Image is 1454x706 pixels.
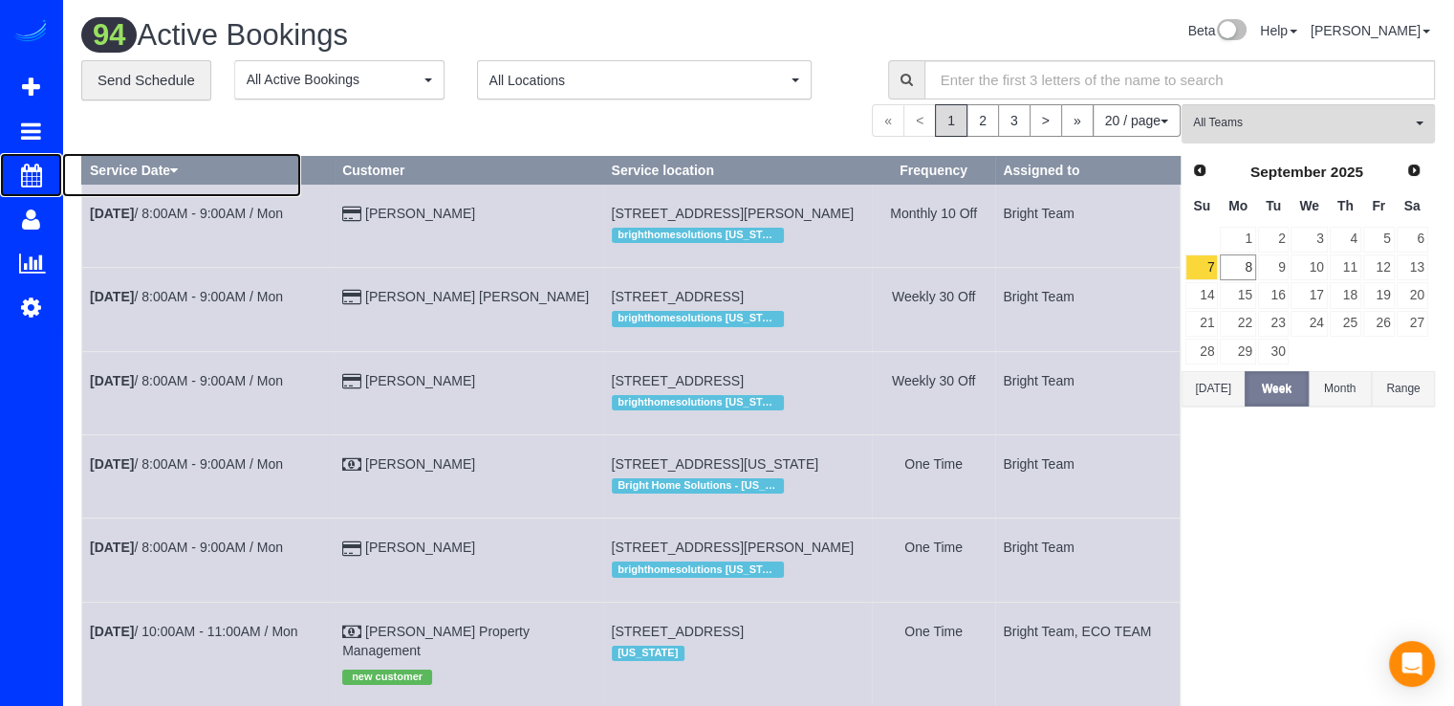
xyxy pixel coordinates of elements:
div: Location [612,223,864,248]
a: 23 [1258,311,1290,337]
span: [US_STATE] [612,646,684,661]
a: 11 [1330,254,1361,280]
a: 12 [1363,254,1395,280]
td: Frequency [872,518,994,602]
span: All Active Bookings [247,70,420,89]
span: Saturday [1404,198,1421,213]
a: [PERSON_NAME] [365,540,475,555]
a: Help [1260,23,1297,38]
a: 2 [966,104,999,137]
th: Service location [603,156,872,184]
b: [DATE] [90,624,134,639]
a: > [1030,104,1062,137]
td: Frequency [872,351,994,434]
ol: All Teams [1182,104,1435,134]
b: [DATE] [90,540,134,555]
span: 2025 [1331,164,1363,180]
a: [PERSON_NAME] [365,456,475,472]
td: Frequency [872,434,994,518]
i: Credit Card Payment [342,208,361,221]
span: [STREET_ADDRESS][PERSON_NAME] [612,206,855,221]
button: Range [1372,371,1435,407]
button: Month [1309,371,1372,407]
nav: Pagination navigation [872,104,1181,137]
a: 9 [1258,254,1290,280]
td: Service location [603,518,872,602]
td: Assigned to [995,518,1181,602]
span: All Locations [489,71,787,90]
span: brighthomesolutions [US_STATE] [612,311,784,326]
span: [STREET_ADDRESS] [612,289,744,304]
span: [STREET_ADDRESS] [612,624,744,639]
div: Location [612,557,864,582]
a: [DATE]/ 8:00AM - 9:00AM / Mon [90,373,283,388]
td: Frequency [872,184,994,267]
span: [STREET_ADDRESS] [612,373,744,388]
a: 14 [1185,282,1218,308]
a: [DATE]/ 8:00AM - 9:00AM / Mon [90,456,283,472]
a: » [1061,104,1094,137]
i: Check Payment [342,626,361,639]
a: 1 [1220,227,1255,253]
a: 2 [1258,227,1290,253]
a: [PERSON_NAME] [1311,23,1430,38]
b: [DATE] [90,206,134,221]
button: Week [1245,371,1308,407]
a: 26 [1363,311,1395,337]
a: 30 [1258,339,1290,364]
i: Credit Card Payment [342,291,361,304]
a: 7 [1185,254,1218,280]
a: Next [1400,158,1427,185]
td: Service location [603,434,872,518]
a: 24 [1291,311,1327,337]
h1: Active Bookings [81,19,744,52]
button: [DATE] [1182,371,1245,407]
input: Enter the first 3 letters of the name to search [924,60,1436,99]
i: Check Payment [342,458,361,472]
a: Automaid Logo [11,19,50,46]
span: Monday [1228,198,1248,213]
div: Location [612,641,864,666]
button: All Teams [1182,104,1435,143]
span: 94 [81,17,137,53]
span: brighthomesolutions [US_STATE] [612,395,784,410]
a: 13 [1397,254,1428,280]
td: Schedule date [82,184,335,267]
a: Prev [1186,158,1213,185]
button: All Active Bookings [234,60,445,99]
b: [DATE] [90,456,134,472]
td: Customer [335,351,603,434]
a: [DATE]/ 10:00AM - 11:00AM / Mon [90,624,298,639]
span: Sunday [1193,198,1210,213]
a: Beta [1187,23,1247,38]
a: 27 [1397,311,1428,337]
td: Customer [335,518,603,602]
a: 5 [1363,227,1395,253]
button: 20 / page [1093,104,1181,137]
a: 20 [1397,282,1428,308]
td: Customer [335,184,603,267]
span: Wednesday [1299,198,1319,213]
span: All Teams [1193,115,1411,131]
span: new customer [342,670,432,685]
td: Assigned to [995,434,1181,518]
td: Assigned to [995,351,1181,434]
span: 1 [935,104,967,137]
td: Customer [335,268,603,351]
a: 8 [1220,254,1255,280]
td: Service location [603,351,872,434]
a: 6 [1397,227,1428,253]
a: [DATE]/ 8:00AM - 9:00AM / Mon [90,540,283,555]
td: Assigned to [995,268,1181,351]
a: 25 [1330,311,1361,337]
a: 4 [1330,227,1361,253]
a: [DATE]/ 8:00AM - 9:00AM / Mon [90,289,283,304]
td: Frequency [872,268,994,351]
a: 3 [998,104,1031,137]
a: 21 [1185,311,1218,337]
td: Schedule date [82,434,335,518]
button: All Locations [477,60,812,99]
td: Service location [603,184,872,267]
span: Bright Home Solutions - [US_STATE][GEOGRAPHIC_DATA] [612,478,784,494]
